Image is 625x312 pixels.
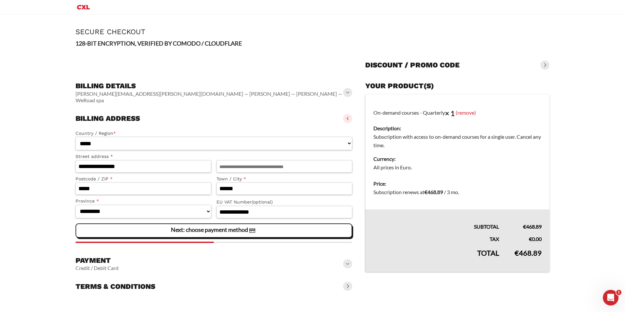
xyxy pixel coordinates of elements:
a: (remove) [456,109,476,115]
dt: Currency: [373,155,542,163]
dd: All prices in Euro. [373,163,542,172]
h3: Billing address [76,114,140,123]
th: Subtotal [365,209,507,231]
h3: Billing details [76,81,344,91]
label: EU VAT Number [216,198,352,206]
label: Province [76,197,211,205]
strong: × 1 [445,109,455,118]
h1: Secure Checkout [76,28,549,36]
vaadin-button: Next: choose payment method [76,223,352,238]
dd: Subscription with access to on-demand courses for a single user. Cancel any time. [373,133,542,149]
td: On-demand courses - Quarterly [365,94,549,176]
label: Country / Region [76,130,352,137]
label: Postcode / ZIP [76,175,211,183]
th: Total [365,243,507,272]
span: € [529,236,532,242]
h3: Terms & conditions [76,282,155,291]
span: / 3 mo [444,189,458,195]
span: Subscription renews at . [373,189,459,195]
span: € [523,223,526,230]
iframe: Intercom live chat [603,290,618,305]
span: € [424,189,427,195]
vaadin-horizontal-layout: Credit / Debit Card [76,265,118,271]
h3: Discount / promo code [365,61,460,70]
h3: Payment [76,256,118,265]
label: Street address [76,153,211,160]
bdi: 0.00 [529,236,542,242]
span: 1 [616,290,621,295]
bdi: 468.89 [515,248,542,257]
bdi: 468.89 [523,223,542,230]
th: Tax [365,231,507,243]
strong: 128-BIT ENCRYPTION, VERIFIED BY COMODO / CLOUDFLARE [76,40,242,47]
vaadin-horizontal-layout: [PERSON_NAME][EMAIL_ADDRESS][PERSON_NAME][DOMAIN_NAME] — [PERSON_NAME] — [PERSON_NAME] — WeRoad spa [76,91,344,104]
bdi: 468.89 [424,189,443,195]
label: Town / City [216,175,352,183]
dt: Price: [373,179,542,188]
dt: Description: [373,124,542,133]
span: (optional) [252,199,273,205]
span: € [515,248,519,257]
